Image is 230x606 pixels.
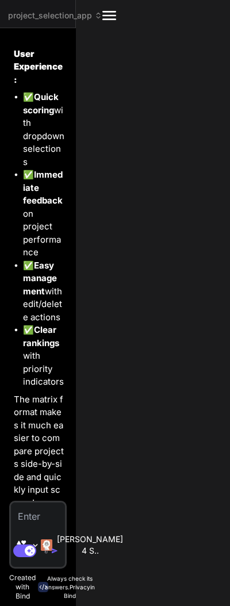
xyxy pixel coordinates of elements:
[70,584,90,590] span: Privacy
[41,539,52,551] img: Claude 4 Sonnet
[51,547,58,554] img: icon
[38,582,48,592] img: bind-logo
[23,91,64,168] li: ✅ with dropdown selections
[43,548,49,554] img: attachment
[23,260,57,297] strong: Easy management
[23,168,64,259] li: ✅ on project performance
[23,169,63,206] strong: Immediate feedback
[57,534,123,557] p: [PERSON_NAME] 4 S..
[9,573,36,601] p: Created with Bind
[14,48,63,85] strong: User Experience:
[23,324,59,348] strong: Clear rankings
[30,540,40,550] img: Pick Models
[23,259,64,324] li: ✅ with edit/delete actions
[14,393,64,510] p: The matrix format makes it much easier to compare projects side-by-side and quickly input scores!
[23,91,61,116] strong: Quick scoring
[23,324,64,389] li: ✅ with priority indicators
[45,574,95,600] p: Always check its answers. in Bind
[8,10,102,21] span: project_selection_app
